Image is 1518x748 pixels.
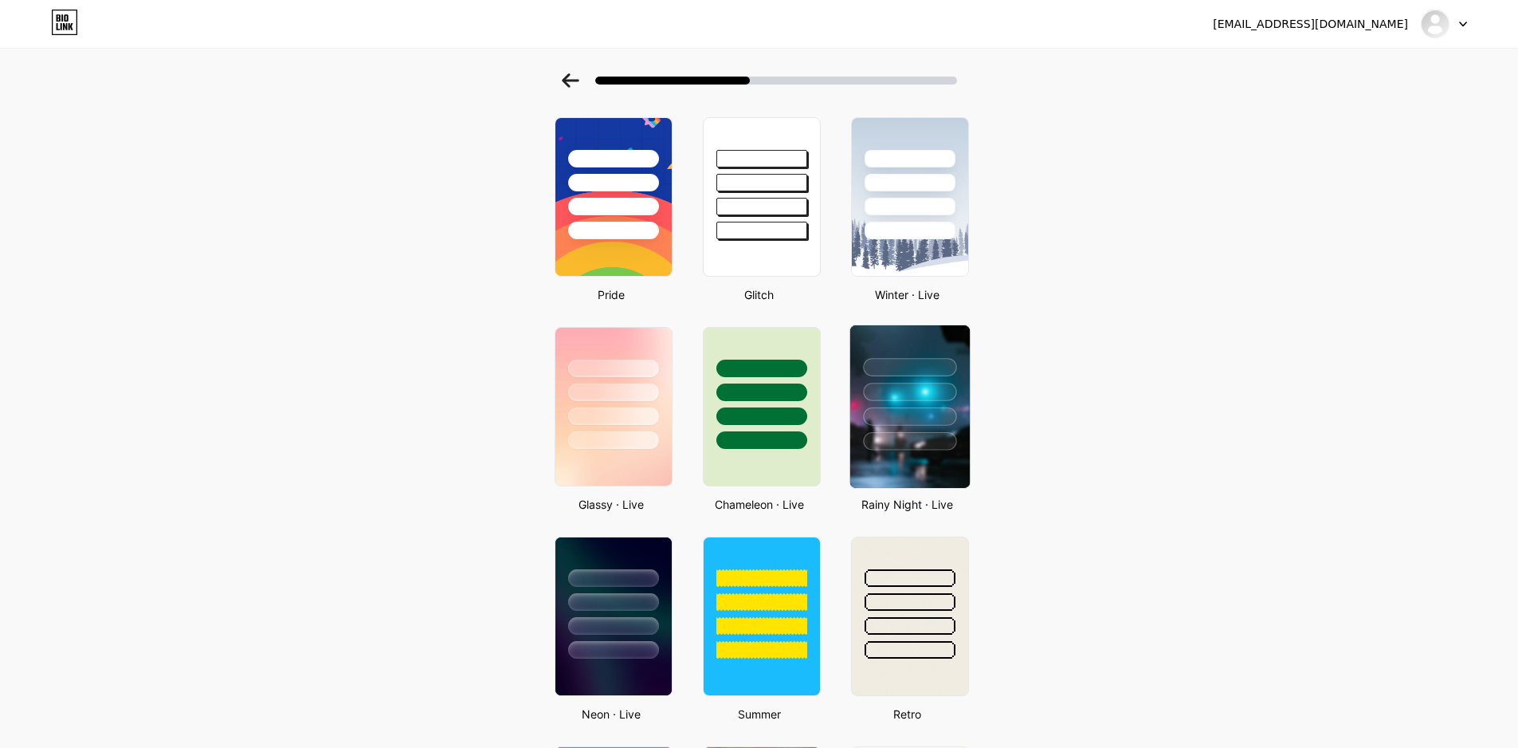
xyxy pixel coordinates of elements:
[849,325,969,488] img: rainy_night.jpg
[1213,16,1408,33] div: [EMAIL_ADDRESS][DOMAIN_NAME]
[698,706,821,722] div: Summer
[698,286,821,303] div: Glitch
[1420,9,1450,39] img: GTC BOSS
[550,286,673,303] div: Pride
[846,496,969,513] div: Rainy Night · Live
[846,706,969,722] div: Retro
[846,286,969,303] div: Winter · Live
[550,496,673,513] div: Glassy · Live
[698,496,821,513] div: Chameleon · Live
[550,706,673,722] div: Neon · Live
